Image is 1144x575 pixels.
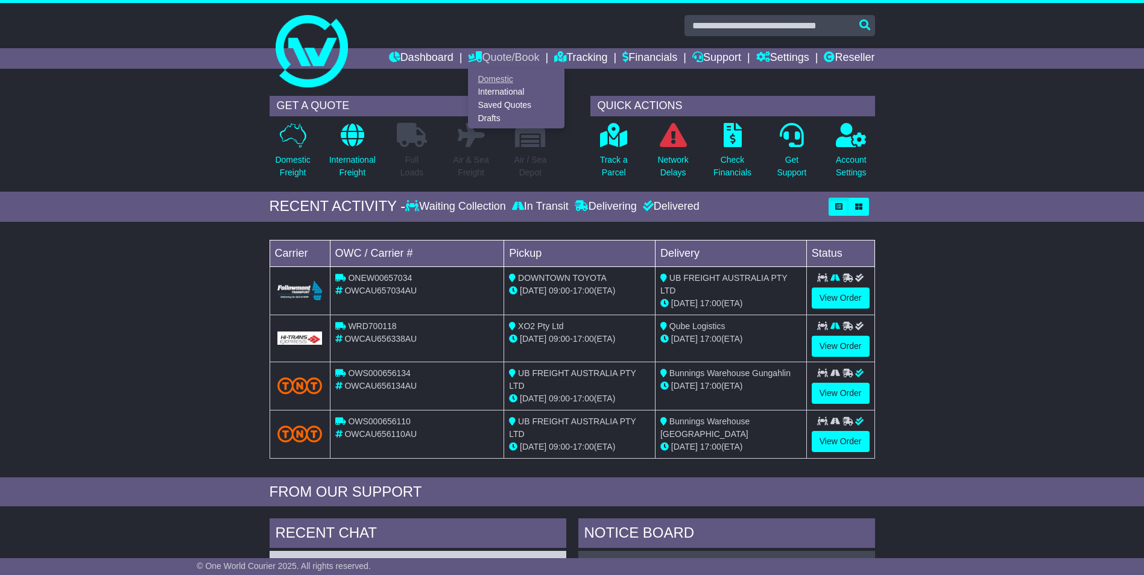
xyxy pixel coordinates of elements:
[329,122,376,186] a: InternationalFreight
[660,380,801,392] div: (ETA)
[573,394,594,403] span: 17:00
[352,557,483,567] span: HAWB37037-WATER AUTHORITY
[669,368,791,378] span: Bunnings Warehouse Gungahlin
[469,99,564,112] a: Saved Quotes
[806,240,874,266] td: Status
[344,429,417,439] span: OWCAU656110AU
[836,154,867,179] p: Account Settings
[510,557,560,567] div: [DATE] 11:50
[509,441,650,453] div: - (ETA)
[657,154,688,179] p: Network Delays
[756,48,809,69] a: Settings
[348,321,396,331] span: WRD700118
[469,112,564,125] a: Drafts
[660,273,787,295] span: UB FREIGHT AUSTRALIA PTY LTD
[573,334,594,344] span: 17:00
[549,286,570,295] span: 09:00
[572,200,640,213] div: Delivering
[549,442,570,451] span: 09:00
[274,122,311,186] a: DomesticFreight
[330,240,504,266] td: OWC / Carrier #
[518,273,607,283] span: DOWNTOWN TOYOTA
[276,557,560,567] div: ( )
[348,368,411,378] span: OWS000656134
[405,200,508,213] div: Waiting Collection
[812,383,870,404] a: View Order
[344,381,417,391] span: OWCAU656134AU
[277,281,323,301] img: Followmont_Transport.png
[270,483,875,501] div: FROM OUR SUPPORT
[573,442,594,451] span: 17:00
[549,334,570,344] span: 09:00
[509,392,650,405] div: - (ETA)
[197,561,371,571] span: © One World Courier 2025. All rights reserved.
[590,96,875,116] div: QUICK ACTIONS
[659,557,697,567] span: BOL 5702
[713,154,751,179] p: Check Financials
[509,200,572,213] div: In Transit
[573,286,594,295] span: 17:00
[469,72,564,86] a: Domestic
[270,518,566,551] div: RECENT CHAT
[277,426,323,442] img: TNT_Domestic.png
[509,368,636,391] span: UB FREIGHT AUSTRALIA PTY LTD
[622,48,677,69] a: Financials
[397,154,427,179] p: Full Loads
[660,416,750,439] span: Bunnings Warehouse [GEOGRAPHIC_DATA]
[554,48,607,69] a: Tracking
[469,86,564,99] a: International
[344,334,417,344] span: OWCAU656338AU
[468,48,539,69] a: Quote/Book
[504,240,656,266] td: Pickup
[520,442,546,451] span: [DATE]
[509,333,650,345] div: - (ETA)
[700,298,721,308] span: 17:00
[600,154,628,179] p: Track a Parcel
[671,298,698,308] span: [DATE]
[329,154,376,179] p: International Freight
[270,198,406,215] div: RECENT ACTIVITY -
[824,48,874,69] a: Reseller
[520,394,546,403] span: [DATE]
[344,286,417,295] span: OWCAU657034AU
[640,200,700,213] div: Delivered
[669,321,725,331] span: Qube Logistics
[700,334,721,344] span: 17:00
[514,154,547,179] p: Air / Sea Depot
[660,333,801,345] div: (ETA)
[599,122,628,186] a: Track aParcel
[509,284,650,297] div: - (ETA)
[520,286,546,295] span: [DATE]
[277,331,323,345] img: GetCarrierServiceLogo
[549,394,570,403] span: 09:00
[812,287,870,309] a: View Order
[277,377,323,394] img: TNT_Domestic.png
[520,334,546,344] span: [DATE]
[584,557,657,567] a: OWCAU656338AU
[700,381,721,391] span: 17:00
[671,381,698,391] span: [DATE]
[812,336,870,357] a: View Order
[453,154,489,179] p: Air & Sea Freight
[275,154,310,179] p: Domestic Freight
[671,334,698,344] span: [DATE]
[348,273,412,283] span: ONEW00657034
[835,122,867,186] a: AccountSettings
[348,416,411,426] span: OWS000656110
[660,297,801,310] div: (ETA)
[468,69,564,128] div: Quote/Book
[578,518,875,551] div: NOTICE BOARD
[812,431,870,452] a: View Order
[713,122,752,186] a: CheckFinancials
[657,122,689,186] a: NetworkDelays
[270,240,330,266] td: Carrier
[671,442,698,451] span: [DATE]
[818,557,868,567] div: [DATE] 09:40
[655,240,806,266] td: Delivery
[660,441,801,453] div: (ETA)
[518,321,563,331] span: XO2 Pty Ltd
[776,122,807,186] a: GetSupport
[270,96,554,116] div: GET A QUOTE
[777,154,806,179] p: Get Support
[276,557,349,567] a: OWCAU654909AU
